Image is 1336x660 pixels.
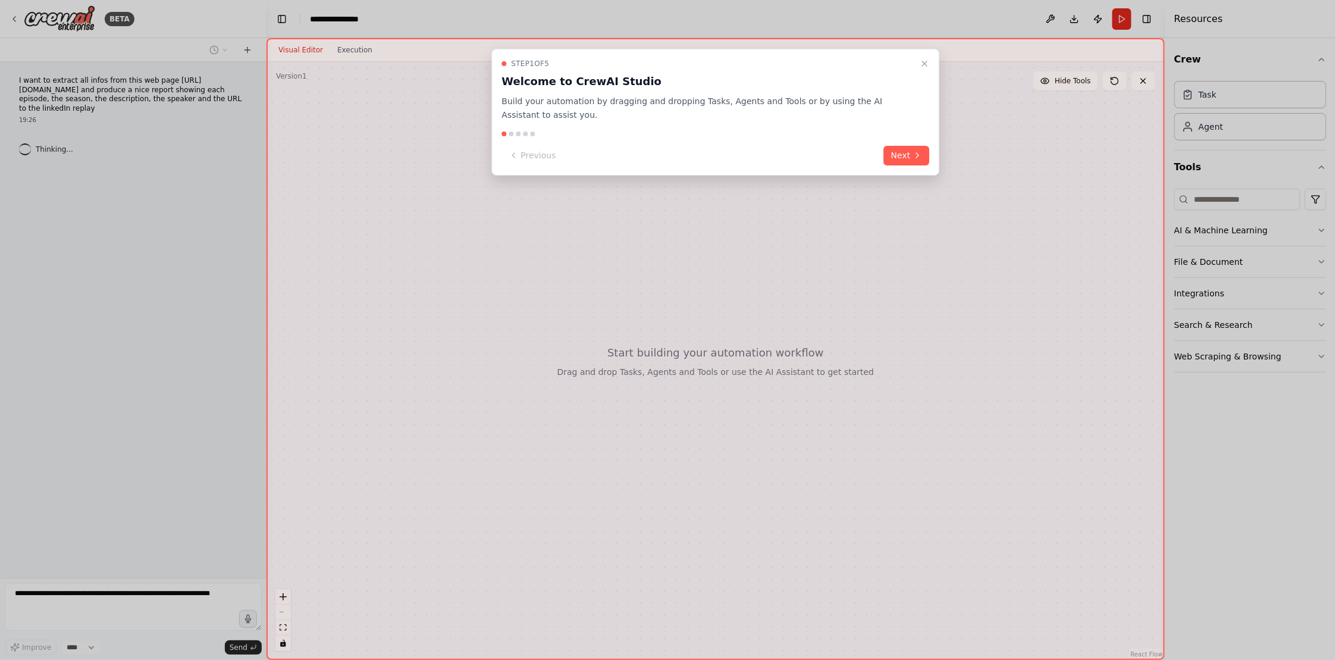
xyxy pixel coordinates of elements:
[502,146,563,165] button: Previous
[502,95,915,122] p: Build your automation by dragging and dropping Tasks, Agents and Tools or by using the AI Assista...
[884,146,930,165] button: Next
[274,11,290,27] button: Hide left sidebar
[502,73,915,90] h3: Welcome to CrewAI Studio
[512,59,550,68] span: Step 1 of 5
[918,57,932,71] button: Close walkthrough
